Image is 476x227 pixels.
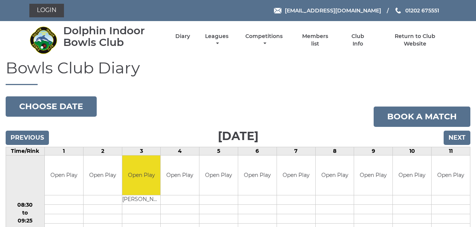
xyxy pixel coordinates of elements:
a: Phone us 01202 675551 [394,6,439,15]
td: Open Play [393,155,431,195]
td: Open Play [316,155,354,195]
td: Open Play [122,155,161,195]
a: Leagues [203,33,230,47]
a: Competitions [244,33,285,47]
a: Diary [175,33,190,40]
td: 1 [44,147,83,155]
img: Dolphin Indoor Bowls Club [29,26,58,54]
td: Open Play [277,155,315,195]
span: [EMAIL_ADDRESS][DOMAIN_NAME] [285,7,381,14]
td: 6 [238,147,277,155]
td: Open Play [238,155,277,195]
img: Email [274,8,281,14]
td: Open Play [354,155,392,195]
button: Choose date [6,96,97,117]
a: Return to Club Website [383,33,447,47]
td: 7 [277,147,315,155]
td: Open Play [45,155,83,195]
td: 5 [199,147,238,155]
td: Time/Rink [6,147,45,155]
td: 10 [393,147,432,155]
td: 11 [432,147,470,155]
a: Book a match [374,107,470,127]
img: Phone us [395,8,401,14]
input: Next [444,131,470,145]
td: 3 [122,147,161,155]
a: Email [EMAIL_ADDRESS][DOMAIN_NAME] [274,6,381,15]
td: 8 [315,147,354,155]
td: 9 [354,147,393,155]
a: Members list [298,33,332,47]
td: [PERSON_NAME] [122,195,161,204]
td: Open Play [84,155,122,195]
a: Login [29,4,64,17]
td: Open Play [161,155,199,195]
td: 4 [161,147,199,155]
h1: Bowls Club Diary [6,59,470,85]
td: 2 [83,147,122,155]
div: Dolphin Indoor Bowls Club [63,25,162,48]
a: Club Info [346,33,370,47]
td: Open Play [199,155,238,195]
span: 01202 675551 [405,7,439,14]
td: Open Play [432,155,470,195]
input: Previous [6,131,49,145]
